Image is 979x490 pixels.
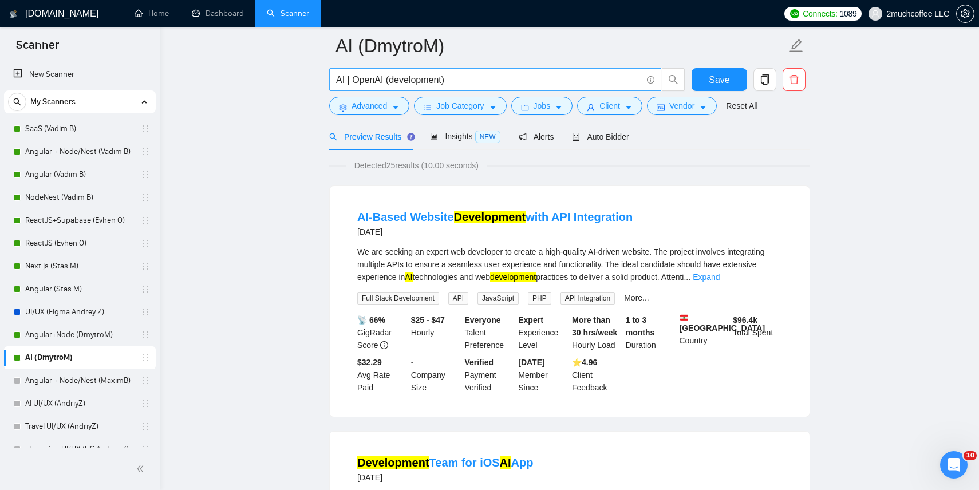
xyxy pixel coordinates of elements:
mark: AI [500,456,511,469]
span: user [587,103,595,112]
span: holder [141,422,150,431]
a: Angular + Node/Nest (MaximB) [25,369,134,392]
a: Angular (Vadim B) [25,163,134,186]
span: search [9,98,26,106]
span: Insights [430,132,500,141]
a: dashboardDashboard [192,9,244,18]
a: ReactJS (Evhen O) [25,232,134,255]
span: setting [339,103,347,112]
a: AI (DmytroM) [25,346,134,369]
span: caret-down [555,103,563,112]
span: 10 [964,451,977,460]
span: Job Category [436,100,484,112]
img: 🇱🇧 [680,314,688,322]
button: idcardVendorcaret-down [647,97,717,115]
mark: AI [405,272,412,282]
span: holder [141,307,150,317]
span: Advanced [352,100,387,112]
a: ReactJS+Supabase (Evhen O) [25,209,134,232]
span: caret-down [699,103,707,112]
span: holder [141,262,150,271]
span: Connects: [803,7,837,20]
iframe: Intercom live chat [940,451,968,479]
button: setting [956,5,974,23]
button: folderJobscaret-down [511,97,573,115]
span: Alerts [519,132,554,141]
button: barsJob Categorycaret-down [414,97,506,115]
b: [GEOGRAPHIC_DATA] [680,314,765,333]
span: ... [684,272,690,282]
span: holder [141,399,150,408]
span: Save [709,73,729,87]
a: searchScanner [267,9,309,18]
a: More... [624,293,649,302]
a: eLearning UI/UX (US Andrey Z) [25,438,134,461]
span: notification [519,133,527,141]
span: API Integration [560,292,615,305]
span: NEW [475,131,500,143]
div: Company Size [409,356,463,394]
b: ⭐️ 4.96 [572,358,597,367]
span: search [662,74,684,85]
button: search [662,68,685,91]
span: Preview Results [329,132,412,141]
div: GigRadar Score [355,314,409,351]
button: Save [692,68,747,91]
span: info-circle [380,341,388,349]
a: New Scanner [13,63,147,86]
a: Travel UI/UX (AndriyZ) [25,415,134,438]
span: setting [957,9,974,18]
span: robot [572,133,580,141]
img: upwork-logo.png [790,9,799,18]
span: caret-down [625,103,633,112]
a: Angular (Stas M) [25,278,134,301]
div: Total Spent [731,314,784,351]
a: NodeNest (Vadim B) [25,186,134,209]
b: 1 to 3 months [626,315,655,337]
span: Full Stack Development [357,292,439,305]
div: Hourly [409,314,463,351]
span: holder [141,353,150,362]
b: Expert [518,315,543,325]
span: bars [424,103,432,112]
li: New Scanner [4,63,156,86]
div: Tooltip anchor [406,132,416,142]
a: AI-Based WebsiteDevelopmentwith API Integration [357,211,633,223]
input: Search Freelance Jobs... [336,73,642,87]
div: We are seeking an expert web developer to create a high-quality AI-driven website. The project in... [357,246,782,283]
span: 1089 [840,7,857,20]
div: Payment Verified [463,356,516,394]
button: userClientcaret-down [577,97,642,115]
span: info-circle [647,76,654,84]
span: area-chart [430,132,438,140]
a: homeHome [135,9,169,18]
span: JavaScript [477,292,519,305]
div: Avg Rate Paid [355,356,409,394]
a: UI/UX (Figma Andrey Z) [25,301,134,323]
div: Client Feedback [570,356,623,394]
span: My Scanners [30,90,76,113]
div: [DATE] [357,471,533,484]
b: $32.29 [357,358,382,367]
b: More than 30 hrs/week [572,315,617,337]
a: setting [956,9,974,18]
span: double-left [136,463,148,475]
span: holder [141,239,150,248]
button: copy [753,68,776,91]
span: holder [141,147,150,156]
a: Expand [693,272,720,282]
span: Client [599,100,620,112]
span: holder [141,330,150,339]
span: folder [521,103,529,112]
div: Member Since [516,356,570,394]
span: edit [789,38,804,53]
span: holder [141,216,150,225]
button: search [8,93,26,111]
div: Country [677,314,731,351]
a: SaaS (Vadim B) [25,117,134,140]
span: search [329,133,337,141]
b: - [411,358,414,367]
a: AI UI/UX (AndriyZ) [25,392,134,415]
div: Experience Level [516,314,570,351]
span: Detected 25 results (10.00 seconds) [346,159,487,172]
